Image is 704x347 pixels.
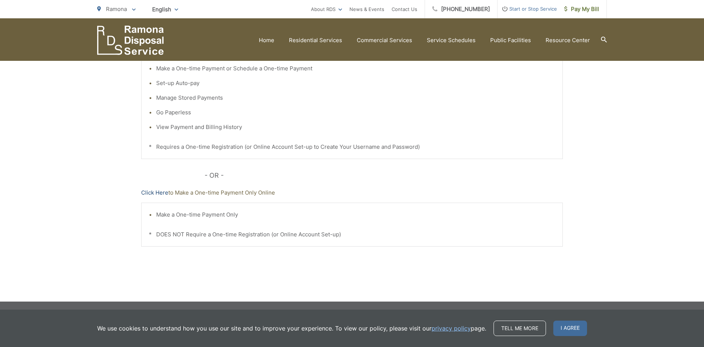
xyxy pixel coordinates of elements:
li: Set-up Auto-pay [156,79,555,88]
a: Tell me more [494,321,546,336]
a: Home [259,36,274,45]
p: * Requires a One-time Registration (or Online Account Set-up to Create Your Username and Password) [149,143,555,151]
a: Click Here [141,188,168,197]
p: to Make a One-time Payment Only Online [141,188,563,197]
li: Go Paperless [156,108,555,117]
span: Ramona [106,5,127,12]
li: Manage Stored Payments [156,93,555,102]
li: Make a One-time Payment or Schedule a One-time Payment [156,64,555,73]
li: View Payment and Billing History [156,123,555,132]
a: Public Facilities [490,36,531,45]
a: Service Schedules [427,36,476,45]
p: We use cookies to understand how you use our site and to improve your experience. To view our pol... [97,324,486,333]
a: Contact Us [392,5,417,14]
a: Residential Services [289,36,342,45]
a: Resource Center [546,36,590,45]
a: EDCD logo. Return to the homepage. [97,26,164,55]
a: News & Events [349,5,384,14]
span: English [147,3,184,16]
a: About RDS [311,5,342,14]
p: - OR - [205,170,563,181]
p: * DOES NOT Require a One-time Registration (or Online Account Set-up) [149,230,555,239]
span: Pay My Bill [564,5,599,14]
span: I agree [553,321,587,336]
li: Make a One-time Payment Only [156,210,555,219]
a: Commercial Services [357,36,412,45]
a: privacy policy [432,324,471,333]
